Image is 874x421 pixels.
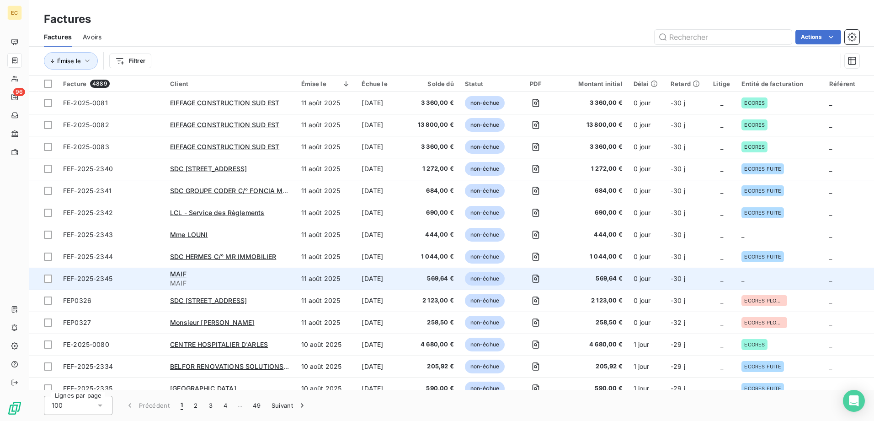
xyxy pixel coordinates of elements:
a: 96 [7,90,21,104]
span: ECORES FUITE [744,254,781,259]
div: EC [7,5,22,20]
span: _ [720,297,723,304]
td: 0 jour [628,268,665,290]
span: ECORES FUITE [744,188,781,194]
span: _ [720,362,723,370]
span: _ [829,362,832,370]
span: Avoirs [83,32,101,42]
td: 11 août 2025 [296,246,357,268]
span: 4889 [90,80,110,88]
span: 590,00 € [565,384,623,393]
h3: Factures [44,11,91,27]
td: [DATE] [356,202,410,224]
td: [DATE] [356,224,410,246]
button: 4 [218,396,233,415]
span: -29 j [671,340,685,348]
span: 96 [13,88,25,96]
div: Statut [465,80,507,87]
button: 1 [175,396,188,415]
td: 0 jour [628,202,665,224]
span: _ [720,143,723,151]
button: Suivant [266,396,312,415]
span: Facture [63,80,86,87]
div: Délai [634,80,660,87]
span: FEP0326 [63,297,91,304]
span: 258,50 € [416,318,453,327]
button: 3 [203,396,218,415]
span: _ [720,275,723,282]
img: Logo LeanPay [7,401,22,416]
td: 0 jour [628,290,665,312]
span: SDC [STREET_ADDRESS] [170,297,247,304]
td: [DATE] [356,334,410,356]
span: Émise le [57,57,81,65]
span: -30 j [671,121,685,129]
span: _ [829,297,832,304]
span: FEF-2025-2343 [63,231,113,238]
span: 1 [181,401,183,410]
span: _ [829,99,832,107]
div: Référent [829,80,869,87]
span: 1 272,00 € [565,164,623,173]
span: _ [829,143,832,151]
span: FEF-2025-2341 [63,187,112,194]
span: -30 j [671,275,685,282]
span: _ [720,187,723,194]
span: SDC GROUPE CODER C/° FONCIA MARSEILLE [170,187,313,194]
span: _ [720,121,723,129]
span: non-échue [465,184,505,198]
span: -30 j [671,187,685,194]
span: FEF-2025-2334 [63,362,113,370]
span: non-échue [465,316,505,329]
span: -30 j [671,253,685,260]
span: CENTRE HOSPITALIER D'ARLES [170,340,268,348]
td: [DATE] [356,246,410,268]
span: 13 800,00 € [416,120,453,130]
span: _ [720,318,723,326]
span: non-échue [465,140,505,154]
span: 684,00 € [416,186,453,195]
span: ECORES PLOMBERIE [744,298,784,303]
div: Montant initial [565,80,623,87]
td: 1 jour [628,378,665,399]
td: 11 août 2025 [296,92,357,114]
span: LCL - Service des Règlements [170,209,264,216]
span: _ [741,275,744,282]
span: 1 044,00 € [416,252,453,261]
td: 11 août 2025 [296,136,357,158]
span: _ [720,231,723,238]
span: ECORES [744,100,765,106]
span: non-échue [465,360,505,373]
span: non-échue [465,96,505,110]
span: Mme LOUNI [170,231,208,238]
td: [DATE] [356,92,410,114]
span: _ [720,99,723,107]
span: FEF-2025-2342 [63,209,113,216]
span: ECORES [744,122,765,128]
span: SDC [STREET_ADDRESS] [170,165,247,173]
span: Monsieur [PERSON_NAME] [170,318,254,326]
span: FE-2025-0080 [63,340,109,348]
span: 205,92 € [416,362,453,371]
span: non-échue [465,228,505,242]
div: Solde dû [416,80,453,87]
span: 205,92 € [565,362,623,371]
td: 1 jour [628,334,665,356]
td: 11 août 2025 [296,268,357,290]
td: 11 août 2025 [296,224,357,246]
td: 11 août 2025 [296,158,357,180]
span: 569,64 € [416,274,453,283]
span: non-échue [465,250,505,264]
span: 258,50 € [565,318,623,327]
span: ECORES [744,342,765,347]
td: 0 jour [628,246,665,268]
span: 2 123,00 € [565,296,623,305]
button: 49 [247,396,266,415]
td: 11 août 2025 [296,312,357,334]
span: FE-2025-0081 [63,99,108,107]
span: EIFFAGE CONSTRUCTION SUD EST [170,99,279,107]
span: 690,00 € [416,208,453,217]
span: -30 j [671,99,685,107]
span: 1 044,00 € [565,252,623,261]
span: MAIF [170,279,290,288]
